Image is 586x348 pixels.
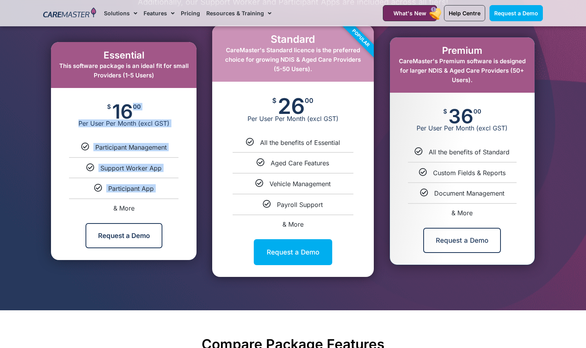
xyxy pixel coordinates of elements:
span: $ [272,97,277,104]
a: Help Centre [444,5,485,21]
span: Per User Per Month (excl GST) [390,124,535,132]
span: Per User Per Month (excl GST) [212,115,373,123]
h2: Premium [398,45,527,57]
span: $ [443,108,447,114]
a: Request a Demo [423,228,501,253]
a: What's New [383,5,437,21]
span: & More [282,220,304,228]
span: Custom Fields & Reports [433,169,506,177]
span: Participant Management [95,143,167,151]
span: CareMaster's Standard licence is the preferred choice for growing NDIS & Aged Care Providers (5-5... [225,46,361,73]
span: $ [107,104,111,110]
span: 00 [473,108,481,114]
span: 00 [133,104,141,110]
span: Participant App [108,185,154,192]
span: Aged Care Features [271,159,329,167]
span: All the benefits of Essential [260,139,340,147]
a: Request a Demo [86,223,162,248]
span: & More [113,204,135,212]
span: Request a Demo [494,10,538,16]
span: 36 [448,108,473,124]
span: Document Management [434,189,504,197]
span: 00 [305,97,313,104]
span: This software package is an ideal fit for small Providers (1-5 Users) [59,62,189,79]
span: Support Worker App [100,164,162,172]
span: All the benefits of Standard [429,148,510,156]
h2: Essential [59,50,189,61]
span: Payroll Support [277,201,323,209]
span: 16 [112,104,133,119]
a: Request a Demo [490,5,543,21]
img: CareMaster Logo [43,7,96,19]
span: & More [451,209,473,217]
span: Help Centre [449,10,480,16]
span: Vehicle Management [269,180,331,188]
span: What's New [393,10,426,16]
span: 26 [278,97,305,115]
a: Request a Demo [254,239,332,265]
h2: Standard [220,33,366,45]
span: CareMaster's Premium software is designed for larger NDIS & Aged Care Providers (50+ Users). [399,57,526,84]
span: Per User Per Month (excl GST) [51,119,197,127]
